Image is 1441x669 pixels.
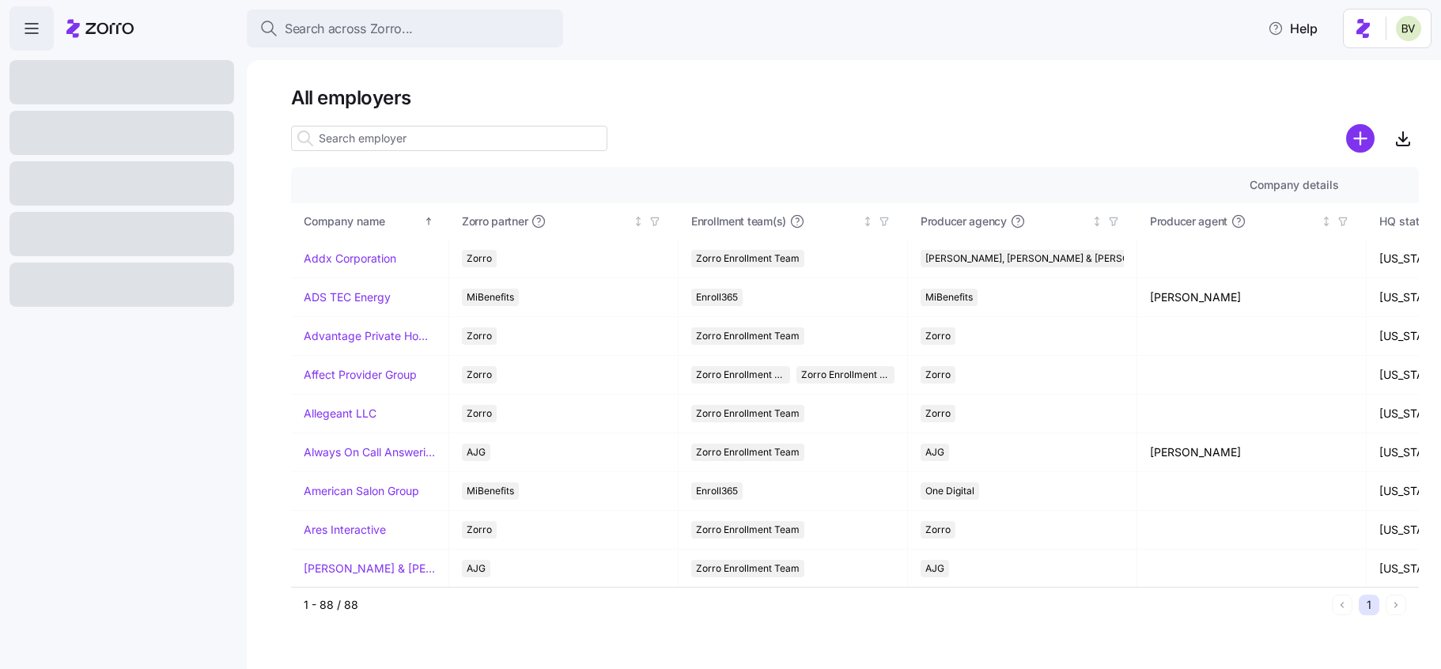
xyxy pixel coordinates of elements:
button: Next page [1386,595,1406,615]
span: Zorro Enrollment Experts [801,366,891,384]
a: American Salon Group [304,483,419,499]
span: Zorro [467,327,492,345]
a: Allegeant LLC [304,406,376,421]
span: AJG [925,560,944,577]
span: Zorro Enrollment Team [696,405,800,422]
button: Search across Zorro... [247,9,563,47]
td: [PERSON_NAME] [1137,433,1367,472]
div: Not sorted [1321,216,1332,227]
th: Enrollment team(s)Not sorted [679,203,908,240]
div: Sorted ascending [423,216,434,227]
a: Addx Corporation [304,251,396,266]
div: Not sorted [633,216,644,227]
div: Company name [304,213,421,230]
span: Help [1268,19,1318,38]
span: MiBenefits [467,482,514,500]
button: Previous page [1332,595,1352,615]
a: ADS TEC Energy [304,289,391,305]
span: Zorro [925,405,951,422]
span: One Digital [925,482,974,500]
button: 1 [1359,595,1379,615]
span: Zorro [925,327,951,345]
span: Zorro Enrollment Team [696,560,800,577]
span: Producer agency [921,214,1007,229]
span: AJG [925,444,944,461]
span: Zorro [467,250,492,267]
span: AJG [467,560,486,577]
span: MiBenefits [467,289,514,306]
a: [PERSON_NAME] & [PERSON_NAME]'s [304,561,436,576]
a: Always On Call Answering Service [304,444,436,460]
span: Zorro Enrollment Team [696,444,800,461]
img: 676487ef2089eb4995defdc85707b4f5 [1396,16,1421,41]
span: MiBenefits [925,289,973,306]
span: Zorro [467,405,492,422]
span: Zorro [467,366,492,384]
th: Company nameSorted ascending [291,203,449,240]
span: Enroll365 [696,289,738,306]
span: Zorro [925,366,951,384]
h1: All employers [291,85,1419,110]
span: Producer agent [1150,214,1227,229]
a: Ares Interactive [304,522,386,538]
div: Not sorted [1091,216,1102,227]
span: Zorro Enrollment Team [696,327,800,345]
input: Search employer [291,126,607,151]
svg: add icon [1346,124,1375,153]
td: [PERSON_NAME] [1137,278,1367,317]
span: Zorro Enrollment Team [696,521,800,539]
th: Producer agentNot sorted [1137,203,1367,240]
span: Zorro [467,521,492,539]
span: Search across Zorro... [285,19,413,39]
span: Zorro [925,521,951,539]
div: 1 - 88 / 88 [304,597,1326,613]
span: [PERSON_NAME], [PERSON_NAME] & [PERSON_NAME] [925,250,1171,267]
span: AJG [467,444,486,461]
span: Zorro partner [462,214,528,229]
a: Affect Provider Group [304,367,417,383]
span: Enroll365 [696,482,738,500]
div: Not sorted [862,216,873,227]
a: Advantage Private Home Care [304,328,436,344]
span: Enrollment team(s) [691,214,786,229]
span: Zorro Enrollment Team [696,250,800,267]
th: Zorro partnerNot sorted [449,203,679,240]
th: Producer agencyNot sorted [908,203,1137,240]
span: Zorro Enrollment Team [696,366,785,384]
button: Help [1255,13,1330,44]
